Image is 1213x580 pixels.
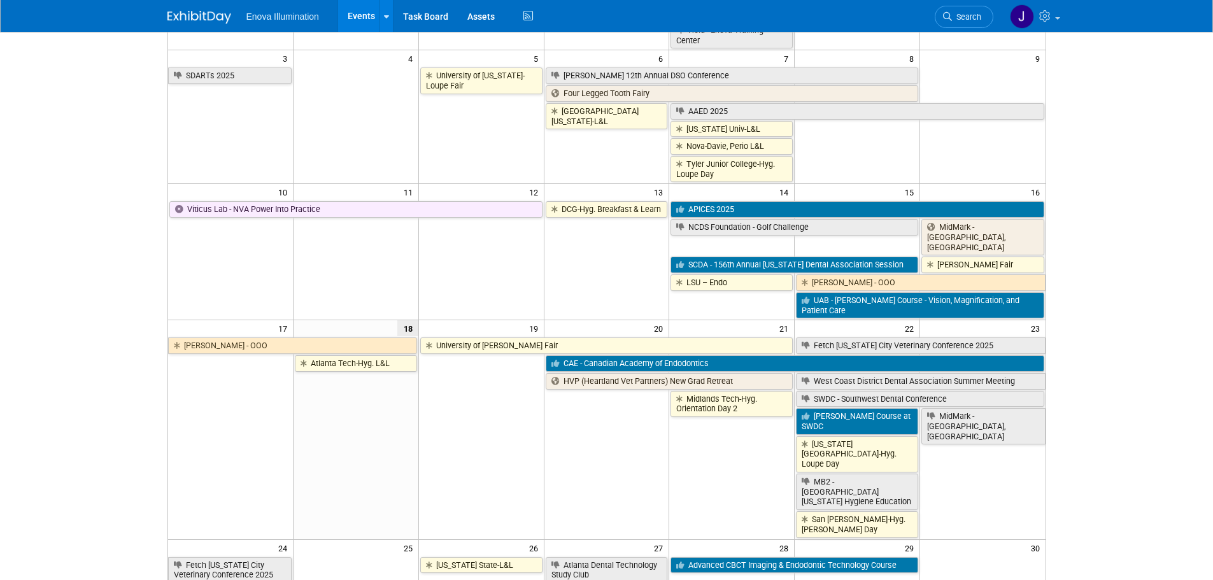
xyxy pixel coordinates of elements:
span: 30 [1030,540,1046,556]
a: Nova-Davie, Perio L&L [670,138,793,155]
span: 24 [277,540,293,556]
a: SWDC - Southwest Dental Conference [796,391,1044,407]
a: [PERSON_NAME] Fair [921,257,1044,273]
span: 19 [528,320,544,336]
span: 12 [528,184,544,200]
a: MB2 - [GEOGRAPHIC_DATA][US_STATE] Hygiene Education [796,474,918,510]
span: 27 [653,540,669,556]
a: Atlanta Tech-Hyg. L&L [295,355,417,372]
a: Viticus Lab - NVA Power Into Practice [169,201,543,218]
span: 17 [277,320,293,336]
a: Advanced CBCT Imaging & Endodontic Technology Course [670,557,918,574]
span: 23 [1030,320,1046,336]
span: 25 [402,540,418,556]
span: Search [952,12,981,22]
a: [US_STATE] Univ-L&L [670,121,793,138]
span: 20 [653,320,669,336]
a: Hold - Enova Training Center [670,22,793,48]
span: 8 [908,50,919,66]
span: 21 [778,320,794,336]
span: 7 [783,50,794,66]
a: SCDA - 156th Annual [US_STATE] Dental Association Session [670,257,918,273]
span: 15 [904,184,919,200]
span: 4 [407,50,418,66]
a: Four Legged Tooth Fairy [546,85,919,102]
a: [PERSON_NAME] 12th Annual DSO Conference [546,67,919,84]
span: 11 [402,184,418,200]
img: ExhibitDay [167,11,231,24]
a: San [PERSON_NAME]-Hyg. [PERSON_NAME] Day [796,511,918,537]
a: AAED 2025 [670,103,1044,120]
a: Tyler Junior College-Hyg. Loupe Day [670,156,793,182]
span: 14 [778,184,794,200]
a: HVP (Heartland Vet Partners) New Grad Retreat [546,373,793,390]
a: Search [935,6,993,28]
a: [PERSON_NAME] Course at SWDC [796,408,918,434]
span: 28 [778,540,794,556]
a: [PERSON_NAME] - OOO [168,337,417,354]
a: [US_STATE][GEOGRAPHIC_DATA]-Hyg. Loupe Day [796,436,918,472]
span: 3 [281,50,293,66]
a: APICES 2025 [670,201,1044,218]
span: Enova Illumination [246,11,319,22]
span: 9 [1034,50,1046,66]
a: SDARTs 2025 [168,67,292,84]
span: 13 [653,184,669,200]
span: 26 [528,540,544,556]
span: 16 [1030,184,1046,200]
a: MidMark - [GEOGRAPHIC_DATA], [GEOGRAPHIC_DATA] [921,408,1045,444]
a: West Coast District Dental Association Summer Meeting [796,373,1045,390]
a: MidMark - [GEOGRAPHIC_DATA], [GEOGRAPHIC_DATA] [921,219,1044,255]
span: 6 [657,50,669,66]
span: 22 [904,320,919,336]
img: Joe Werner [1010,4,1034,29]
a: [PERSON_NAME] - OOO [796,274,1045,291]
a: Midlands Tech-Hyg. Orientation Day 2 [670,391,793,417]
a: University of [US_STATE]-Loupe Fair [420,67,543,94]
span: 29 [904,540,919,556]
span: 5 [532,50,544,66]
a: NCDS Foundation - Golf Challenge [670,219,918,236]
a: [US_STATE] State-L&L [420,557,543,574]
a: LSU – Endo [670,274,793,291]
a: CAE - Canadian Academy of Endodontics [546,355,1044,372]
span: 18 [397,320,418,336]
a: DCG-Hyg. Breakfast & Learn [546,201,668,218]
a: UAB - [PERSON_NAME] Course - Vision, Magnification, and Patient Care [796,292,1044,318]
a: Fetch [US_STATE] City Veterinary Conference 2025 [796,337,1045,354]
a: University of [PERSON_NAME] Fair [420,337,793,354]
a: [GEOGRAPHIC_DATA][US_STATE]-L&L [546,103,668,129]
span: 10 [277,184,293,200]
